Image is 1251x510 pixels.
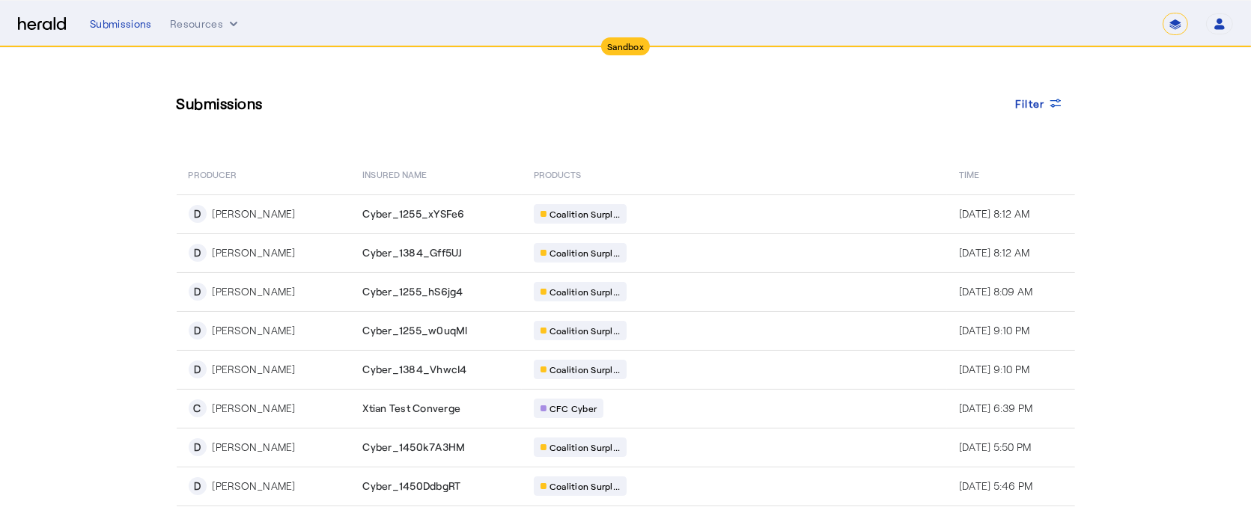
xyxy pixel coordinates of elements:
span: [DATE] 9:10 PM [959,324,1030,337]
span: Cyber_1384_Gff5UJ [362,245,462,260]
span: Insured Name [362,166,427,181]
span: Cyber_1255_xYSFe6 [362,206,464,221]
span: PRODUCER [189,166,237,181]
img: Herald Logo [18,17,66,31]
span: Time [959,166,979,181]
span: Xtian Test Converge [362,401,460,416]
span: Cyber_1450DdbgRT [362,479,460,494]
span: Coalition Surpl... [550,247,621,259]
div: D [189,322,207,340]
span: [DATE] 8:12 AM [959,246,1030,259]
div: D [189,283,207,301]
div: Sandbox [601,37,650,55]
div: [PERSON_NAME] [213,206,296,221]
div: Submissions [90,16,152,31]
span: [DATE] 6:39 PM [959,402,1033,414]
div: [PERSON_NAME] [213,479,296,494]
span: [DATE] 5:46 PM [959,479,1033,492]
span: Cyber_1450k7A3HM [362,440,465,455]
span: [DATE] 8:09 AM [959,285,1033,298]
span: CFC Cyber [550,402,597,414]
span: Coalition Surpl... [550,208,621,220]
span: Cyber_1255_w0uqMl [362,323,467,338]
div: [PERSON_NAME] [213,362,296,377]
div: D [189,477,207,495]
div: [PERSON_NAME] [213,401,296,416]
div: [PERSON_NAME] [213,323,296,338]
div: C [189,399,207,417]
button: Filter [1003,90,1075,117]
button: Resources dropdown menu [170,16,241,31]
span: Filter [1015,96,1045,111]
span: Coalition Surpl... [550,325,621,337]
div: [PERSON_NAME] [213,284,296,299]
span: Coalition Surpl... [550,480,621,492]
span: PRODUCTS [534,166,582,181]
span: Coalition Surpl... [550,286,621,298]
div: D [189,244,207,262]
div: [PERSON_NAME] [213,245,296,260]
div: [PERSON_NAME] [213,440,296,455]
span: [DATE] 5:50 PM [959,440,1032,453]
div: D [189,438,207,456]
span: Coalition Surpl... [550,363,621,375]
div: D [189,360,207,378]
span: Cyber_1255_hS6jg4 [362,284,463,299]
span: [DATE] 9:10 PM [959,363,1030,375]
span: [DATE] 8:12 AM [959,207,1030,220]
span: Cyber_1384_VhwcI4 [362,362,466,377]
span: Coalition Surpl... [550,441,621,453]
h3: Submissions [177,93,264,114]
div: D [189,205,207,223]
